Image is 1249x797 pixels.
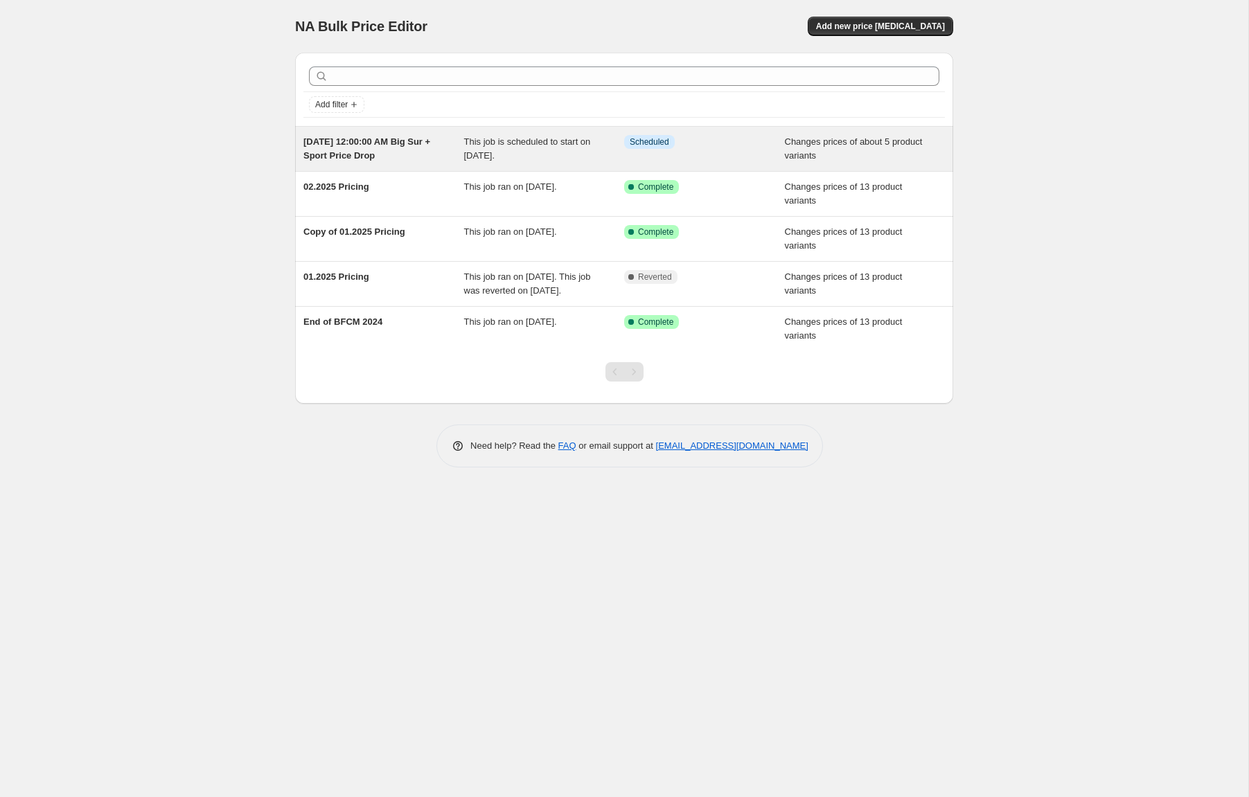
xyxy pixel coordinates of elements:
[558,440,576,451] a: FAQ
[808,17,953,36] button: Add new price [MEDICAL_DATA]
[295,19,427,34] span: NA Bulk Price Editor
[785,271,903,296] span: Changes prices of 13 product variants
[656,440,808,451] a: [EMAIL_ADDRESS][DOMAIN_NAME]
[638,226,673,238] span: Complete
[464,181,557,192] span: This job ran on [DATE].
[785,226,903,251] span: Changes prices of 13 product variants
[470,440,558,451] span: Need help? Read the
[303,136,430,161] span: [DATE] 12:00:00 AM Big Sur + Sport Price Drop
[464,136,591,161] span: This job is scheduled to start on [DATE].
[464,316,557,327] span: This job ran on [DATE].
[576,440,656,451] span: or email support at
[309,96,364,113] button: Add filter
[638,181,673,192] span: Complete
[464,226,557,237] span: This job ran on [DATE].
[816,21,945,32] span: Add new price [MEDICAL_DATA]
[315,99,348,110] span: Add filter
[303,181,369,192] span: 02.2025 Pricing
[638,271,672,283] span: Reverted
[464,271,591,296] span: This job ran on [DATE]. This job was reverted on [DATE].
[303,271,369,282] span: 01.2025 Pricing
[605,362,644,382] nav: Pagination
[785,136,923,161] span: Changes prices of about 5 product variants
[785,316,903,341] span: Changes prices of 13 product variants
[303,316,382,327] span: End of BFCM 2024
[785,181,903,206] span: Changes prices of 13 product variants
[638,316,673,328] span: Complete
[303,226,405,237] span: Copy of 01.2025 Pricing
[630,136,669,147] span: Scheduled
